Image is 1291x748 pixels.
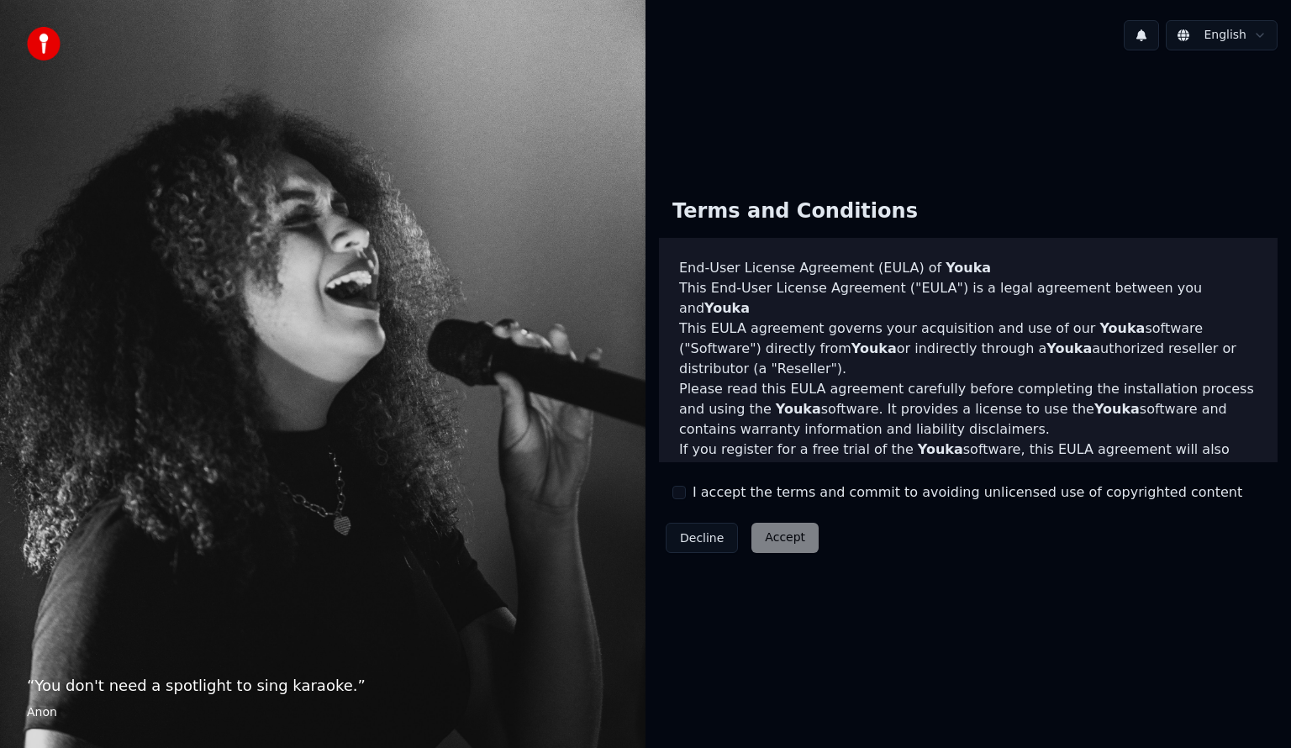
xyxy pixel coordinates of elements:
[1094,401,1140,417] span: Youka
[679,278,1257,319] p: This End-User License Agreement ("EULA") is a legal agreement between you and
[776,401,821,417] span: Youka
[918,441,963,457] span: Youka
[27,704,619,721] footer: Anon
[946,260,991,276] span: Youka
[679,379,1257,440] p: Please read this EULA agreement carefully before completing the installation process and using th...
[679,319,1257,379] p: This EULA agreement governs your acquisition and use of our software ("Software") directly from o...
[27,27,61,61] img: youka
[704,300,750,316] span: Youka
[1129,461,1174,477] span: Youka
[679,258,1257,278] h3: End-User License Agreement (EULA) of
[666,523,738,553] button: Decline
[851,340,897,356] span: Youka
[27,674,619,698] p: “ You don't need a spotlight to sing karaoke. ”
[1046,340,1092,356] span: Youka
[659,185,931,239] div: Terms and Conditions
[679,440,1257,520] p: If you register for a free trial of the software, this EULA agreement will also govern that trial...
[693,482,1242,503] label: I accept the terms and commit to avoiding unlicensed use of copyrighted content
[1099,320,1145,336] span: Youka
